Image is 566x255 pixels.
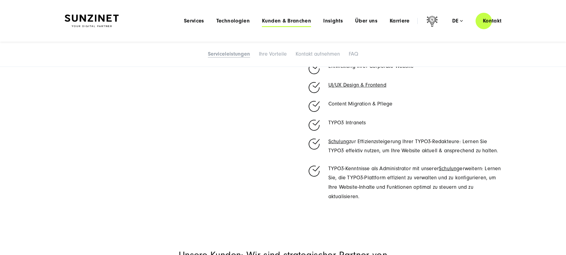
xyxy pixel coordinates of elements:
[65,15,119,27] img: SUNZINET Full Service Digital Agentur
[328,138,349,145] a: Schulung
[452,18,463,24] div: de
[328,138,498,154] span: zur Effizienzsteigerung Ihrer TYPO3-Redakteure: Lernen Sie TYPO3 effektiv nutzen, um Ihre Website...
[390,18,410,24] a: Karriere
[355,18,378,24] a: Über uns
[208,51,250,57] a: Serviceleistungen
[323,18,343,24] a: Insights
[184,18,204,24] a: Services
[476,12,509,29] a: Kontakt
[216,18,250,24] a: Technologien
[262,18,311,24] a: Kunden & Branchen
[296,51,340,57] a: Kontakt aufnehmen
[349,51,358,57] a: FAQ
[328,118,502,128] p: TYPO3 Intranets
[259,51,287,57] a: Ihre Vorteile
[439,165,459,172] a: Schulung
[328,99,502,109] p: Content Migration & Pflege
[328,82,386,88] a: UI/UX Design & Frontend
[328,165,501,200] span: TYPO3-Kenntnisse als Administrator mit unserer erweitern: Lernen Sie, die TYPO3-Plattform effizie...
